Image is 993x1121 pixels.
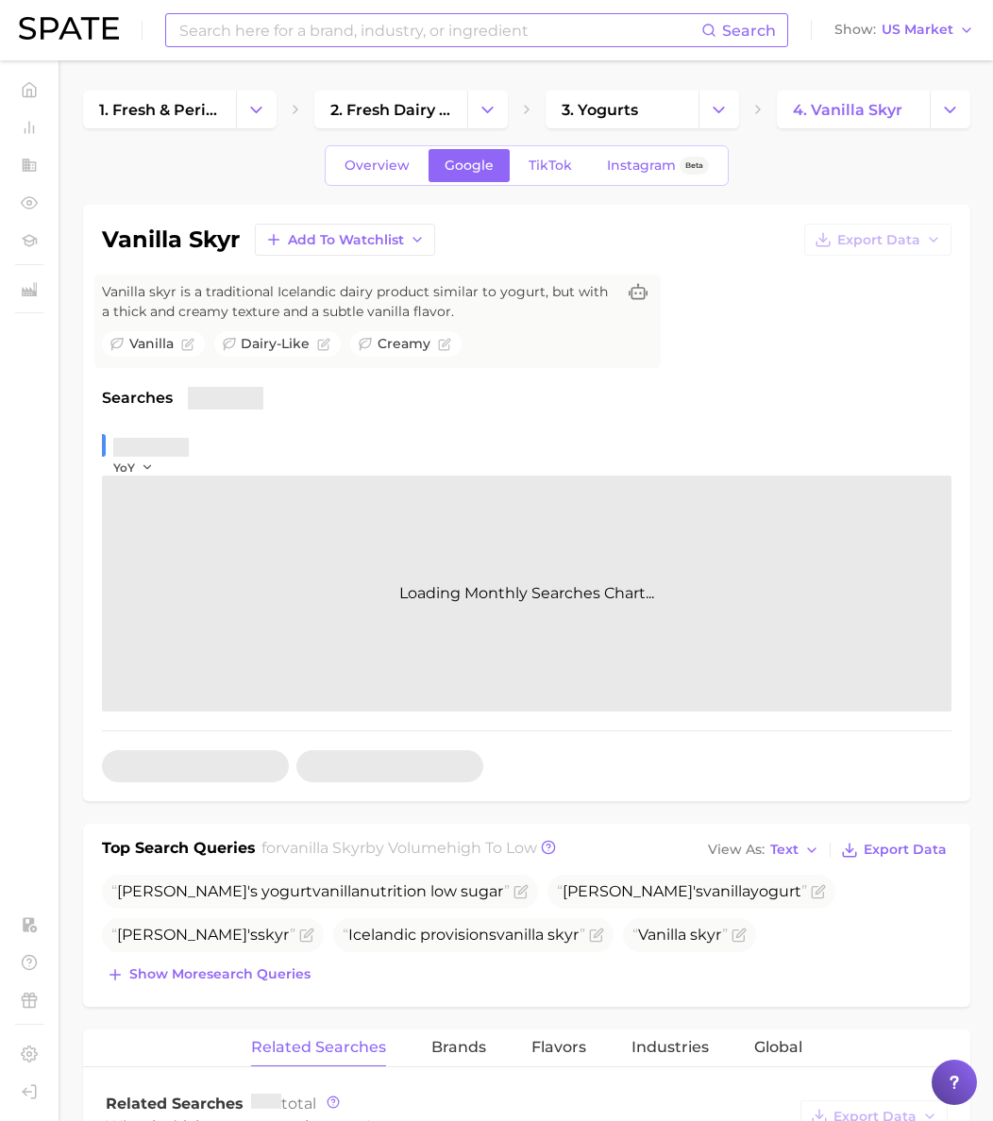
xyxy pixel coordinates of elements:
[378,334,430,354] span: creamy
[102,228,240,251] h1: vanilla skyr
[837,232,920,248] span: Export Data
[102,476,951,711] div: Loading Monthly Searches Chart...
[708,845,765,855] span: View As
[438,338,451,351] button: Flag as miscategorized or irrelevant
[703,838,824,862] button: View AsText
[102,837,256,863] h1: Top Search Queries
[777,91,930,128] a: 4. vanilla skyr
[314,91,467,128] a: 2. fresh dairy products
[129,966,311,982] span: Show more search queries
[261,837,537,863] h2: for by Volume
[236,91,277,128] button: Change Category
[111,926,295,944] span: [PERSON_NAME]'s
[111,882,510,900] span: [PERSON_NAME]'s yogurt nutrition low sugar
[15,1078,43,1106] a: Log out. Currently logged in with e-mail yumi.toki@spate.nyc.
[102,282,615,322] span: Vanilla skyr is a traditional Icelandic dairy product similar to yogurt, but with a thick and cre...
[177,14,701,46] input: Search here for a brand, industry, or ingredient
[513,884,529,899] button: Flag as miscategorized or irrelevant
[607,158,676,174] span: Instagram
[770,845,799,855] span: Text
[129,334,174,354] span: vanilla
[446,839,537,857] span: high to low
[882,25,953,35] span: US Market
[732,928,747,943] button: Flag as miscategorized or irrelevant
[836,837,951,863] button: Export Data
[251,1039,386,1056] span: Related Searches
[181,338,194,351] button: Flag as miscategorized or irrelevant
[317,338,330,351] button: Flag as miscategorized or irrelevant
[251,1095,316,1113] span: total
[102,962,315,988] button: Show moresearch queries
[288,232,404,248] span: Add to Watchlist
[804,224,951,256] button: Export Data
[496,926,544,944] span: vanilla
[429,149,510,182] a: Google
[591,149,725,182] a: InstagramBeta
[557,882,807,900] span: [PERSON_NAME]'s yogurt
[685,158,703,174] span: Beta
[113,460,154,476] button: YoY
[631,1039,709,1056] span: Industries
[546,91,698,128] a: 3. yogurts
[106,1095,244,1113] span: Related Searches
[703,882,750,900] span: vanilla
[531,1039,586,1056] span: Flavors
[328,149,426,182] a: Overview
[345,158,410,174] span: Overview
[281,839,365,857] span: vanilla skyr
[102,387,173,410] span: Searches
[330,101,451,119] span: 2. fresh dairy products
[299,928,314,943] button: Flag as miscategorized or irrelevant
[722,22,776,40] span: Search
[562,101,638,119] span: 3. yogurts
[343,926,585,944] span: Icelandic provisions
[547,926,580,944] span: skyr
[930,91,970,128] button: Change Category
[754,1039,802,1056] span: Global
[312,882,360,900] span: vanilla
[830,18,979,42] button: ShowUS Market
[864,842,947,858] span: Export Data
[19,17,119,40] img: SPATE
[529,158,572,174] span: TikTok
[431,1039,486,1056] span: Brands
[99,101,220,119] span: 1. fresh & perishable foods
[467,91,508,128] button: Change Category
[513,149,588,182] a: TikTok
[445,158,494,174] span: Google
[255,224,435,256] button: Add to Watchlist
[113,460,135,476] span: YoY
[589,928,604,943] button: Flag as miscategorized or irrelevant
[834,25,876,35] span: Show
[83,91,236,128] a: 1. fresh & perishable foods
[793,101,902,119] span: 4. vanilla skyr
[698,91,739,128] button: Change Category
[638,926,686,944] span: Vanilla
[690,926,722,944] span: skyr
[258,926,290,944] span: skyr
[241,334,310,354] span: dairy-like
[811,884,826,899] button: Flag as miscategorized or irrelevant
